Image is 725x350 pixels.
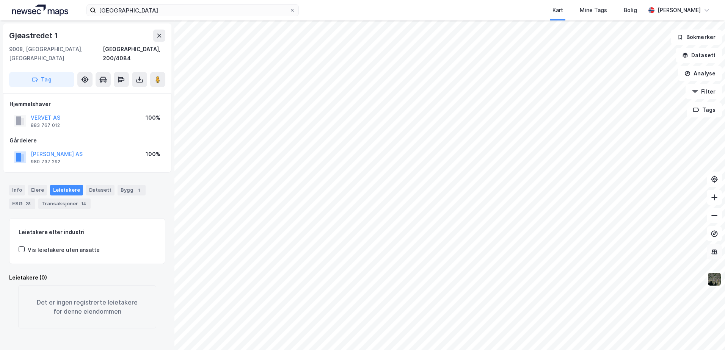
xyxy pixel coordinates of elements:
[9,72,74,87] button: Tag
[687,314,725,350] iframe: Chat Widget
[9,198,35,209] div: ESG
[135,186,143,194] div: 1
[28,185,47,195] div: Eiere
[118,185,146,195] div: Bygg
[687,314,725,350] div: Kontrollprogram for chat
[38,198,91,209] div: Transaksjoner
[146,113,160,122] div: 100%
[31,122,60,128] div: 883 767 012
[676,48,722,63] button: Datasett
[580,6,607,15] div: Mine Tags
[678,66,722,81] button: Analyse
[18,285,156,328] div: Det er ingen registrerte leietakere for denne eiendommen
[9,100,165,109] div: Hjemmelshaver
[12,5,68,16] img: logo.a4113a55bc3d86da70a041830d287a7e.svg
[687,102,722,117] button: Tags
[86,185,115,195] div: Datasett
[19,228,156,237] div: Leietakere etter industri
[686,84,722,99] button: Filter
[80,200,88,208] div: 14
[9,136,165,145] div: Gårdeiere
[707,272,722,286] img: 9k=
[9,45,103,63] div: 9008, [GEOGRAPHIC_DATA], [GEOGRAPHIC_DATA]
[24,200,32,208] div: 28
[671,30,722,45] button: Bokmerker
[146,150,160,159] div: 100%
[31,159,60,165] div: 980 737 292
[28,245,100,255] div: Vis leietakere uten ansatte
[9,30,59,42] div: Gjøastredet 1
[624,6,637,15] div: Bolig
[103,45,165,63] div: [GEOGRAPHIC_DATA], 200/4084
[9,185,25,195] div: Info
[552,6,563,15] div: Kart
[9,273,165,282] div: Leietakere (0)
[50,185,83,195] div: Leietakere
[96,5,289,16] input: Søk på adresse, matrikkel, gårdeiere, leietakere eller personer
[658,6,701,15] div: [PERSON_NAME]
